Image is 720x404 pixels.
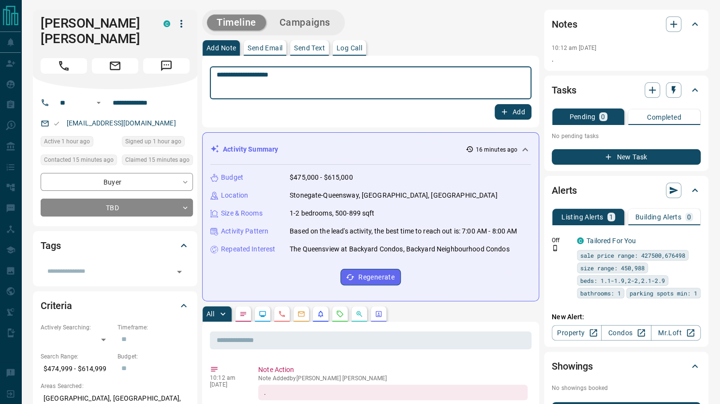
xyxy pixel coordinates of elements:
h2: Tags [41,238,60,253]
div: TBD [41,199,193,217]
p: Search Range: [41,352,113,361]
p: $475,000 - $615,000 [290,172,353,183]
button: Campaigns [270,15,340,31]
div: Buyer [41,173,193,191]
p: Note Added by [PERSON_NAME] [PERSON_NAME] [258,375,528,382]
span: sale price range: 427500,676498 [580,250,685,260]
p: 10:12 am [210,374,244,381]
p: 0 [601,113,605,120]
p: Timeframe: [118,323,190,332]
p: Log Call [337,45,362,51]
a: Mr.Loft [651,325,701,341]
div: . [258,385,528,400]
p: Actively Searching: [41,323,113,332]
p: All [206,311,214,317]
div: condos.ca [577,237,584,244]
p: . [552,54,701,64]
p: Budget [221,172,243,183]
p: Areas Searched: [41,382,190,390]
svg: Opportunities [355,310,363,318]
span: Signed up 1 hour ago [125,137,181,146]
div: Tags [41,234,190,257]
span: Contacted 15 minutes ago [44,155,114,165]
p: Activity Pattern [221,226,268,236]
p: $474,999 - $614,999 [41,361,113,377]
h2: Tasks [552,82,576,98]
h2: Criteria [41,298,72,313]
svg: Email Valid [53,120,60,127]
p: Listing Alerts [561,214,603,220]
span: parking spots min: 1 [630,288,697,298]
div: condos.ca [163,20,170,27]
div: Notes [552,13,701,36]
p: Building Alerts [635,214,681,220]
p: Location [221,190,248,201]
svg: Emails [297,310,305,318]
span: size range: 450,988 [580,263,645,273]
button: Regenerate [340,269,401,285]
p: Size & Rooms [221,208,263,218]
div: Thu Aug 14 2025 [122,136,193,150]
p: Note Action [258,365,528,375]
div: Activity Summary16 minutes ago [210,140,531,158]
p: 16 minutes ago [475,145,517,154]
p: Send Text [294,45,325,51]
svg: Push Notification Only [552,245,558,251]
div: Thu Aug 14 2025 [41,155,117,168]
button: Open [93,97,104,109]
svg: Listing Alerts [317,310,324,318]
p: Off [552,236,571,245]
h2: Showings [552,358,593,374]
button: Add [495,104,531,120]
p: Pending [569,113,595,120]
span: Email [92,58,138,74]
p: 10:12 am [DATE] [552,45,596,51]
svg: Requests [336,310,344,318]
h2: Notes [552,16,577,32]
span: Call [41,58,87,74]
p: Add Note [206,45,236,51]
p: Activity Summary [223,144,278,155]
svg: Lead Browsing Activity [259,310,266,318]
p: 1-2 bedrooms, 500-899 sqft [290,208,374,218]
h2: Alerts [552,183,577,198]
a: [EMAIL_ADDRESS][DOMAIN_NAME] [67,119,176,127]
p: 0 [687,214,691,220]
button: Open [173,265,186,279]
span: Claimed 15 minutes ago [125,155,190,165]
span: bathrooms: 1 [580,288,621,298]
p: 1 [609,214,613,220]
a: Condos [601,325,651,341]
p: No showings booked [552,384,701,392]
p: New Alert: [552,312,701,322]
button: New Task [552,149,701,165]
div: Alerts [552,179,701,202]
p: Based on the lead's activity, the best time to reach out is: 7:00 AM - 8:00 AM [290,226,517,236]
button: Timeline [207,15,266,31]
p: Send Email [248,45,282,51]
p: Completed [647,114,681,121]
p: No pending tasks [552,129,701,143]
div: Showings [552,355,701,378]
p: [DATE] [210,381,244,388]
svg: Agent Actions [375,310,382,318]
svg: Notes [239,310,247,318]
div: Thu Aug 14 2025 [122,155,193,168]
svg: Calls [278,310,286,318]
span: Message [143,58,190,74]
p: Repeated Interest [221,244,275,254]
span: beds: 1.1-1.9,2-2,2.1-2.9 [580,276,665,285]
span: Active 1 hour ago [44,137,90,146]
p: Stonegate-Queensway, [GEOGRAPHIC_DATA], [GEOGRAPHIC_DATA] [290,190,498,201]
a: Property [552,325,602,341]
div: Tasks [552,78,701,102]
h1: [PERSON_NAME] [PERSON_NAME] [41,16,149,47]
div: Thu Aug 14 2025 [41,136,117,150]
p: The Queensview at Backyard Condos, Backyard Neighbourhood Condos [290,244,509,254]
p: Budget: [118,352,190,361]
div: Criteria [41,294,190,317]
a: Tailored For You [587,237,636,245]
